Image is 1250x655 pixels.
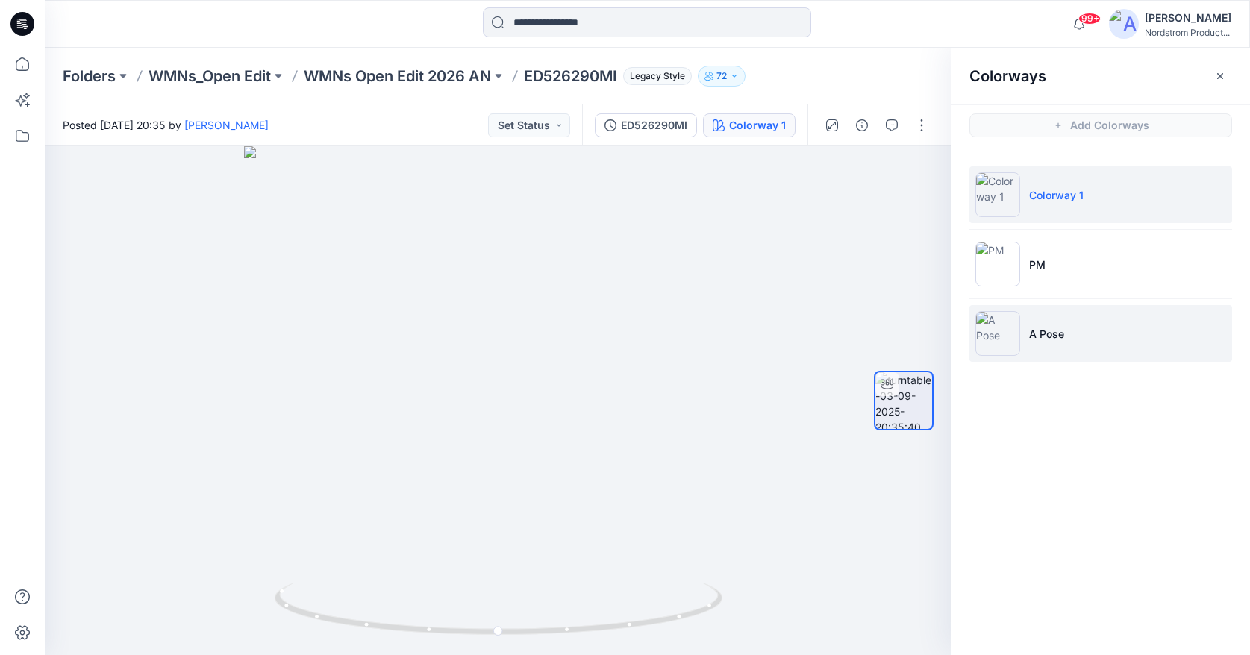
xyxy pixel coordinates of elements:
[617,66,692,87] button: Legacy Style
[975,172,1020,217] img: Colorway 1
[623,67,692,85] span: Legacy Style
[975,311,1020,356] img: A Pose
[875,372,932,429] img: turntable-03-09-2025-20:35:40
[595,113,697,137] button: ED526290MI
[304,66,491,87] a: WMNs Open Edit 2026 AN
[698,66,746,87] button: 72
[716,68,727,84] p: 72
[1029,257,1046,272] p: PM
[975,242,1020,286] img: PM
[524,66,617,87] p: ED526290MI
[1145,9,1231,27] div: [PERSON_NAME]
[1109,9,1139,39] img: avatar
[63,66,116,87] a: Folders
[1145,27,1231,38] div: Nordstrom Product...
[1029,326,1064,342] p: A Pose
[184,119,269,131] a: [PERSON_NAME]
[850,113,874,137] button: Details
[621,117,687,134] div: ED526290MI
[703,113,796,137] button: Colorway 1
[1029,187,1084,203] p: Colorway 1
[149,66,271,87] a: WMNs_Open Edit
[63,117,269,133] span: Posted [DATE] 20:35 by
[1078,13,1101,25] span: 99+
[729,117,786,134] div: Colorway 1
[969,67,1046,85] h2: Colorways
